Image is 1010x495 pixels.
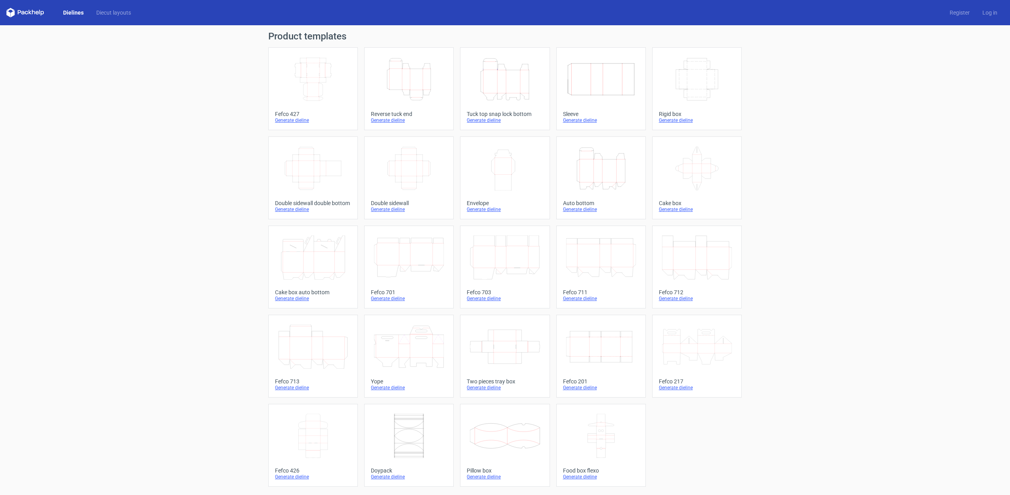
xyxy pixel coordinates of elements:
div: Generate dieline [371,206,447,213]
div: Generate dieline [275,117,351,123]
div: Generate dieline [371,295,447,302]
a: EnvelopeGenerate dieline [460,136,550,219]
a: Food box flexoGenerate dieline [556,404,646,487]
a: Register [943,9,976,17]
a: Fefco 711Generate dieline [556,226,646,308]
a: DoypackGenerate dieline [364,404,454,487]
a: Cake box auto bottomGenerate dieline [268,226,358,308]
div: Fefco 427 [275,111,351,117]
div: Generate dieline [563,117,639,123]
div: Generate dieline [563,206,639,213]
div: Fefco 217 [659,378,735,385]
div: Generate dieline [371,385,447,391]
a: Dielines [57,9,90,17]
div: Two pieces tray box [467,378,543,385]
a: Cake boxGenerate dieline [652,136,742,219]
a: Fefco 427Generate dieline [268,47,358,130]
div: Generate dieline [371,474,447,480]
div: Generate dieline [467,385,543,391]
div: Generate dieline [659,117,735,123]
a: Fefco 201Generate dieline [556,315,646,398]
div: Generate dieline [467,295,543,302]
div: Food box flexo [563,467,639,474]
div: Pillow box [467,467,543,474]
div: Generate dieline [467,117,543,123]
h1: Product templates [268,32,742,41]
div: Generate dieline [563,295,639,302]
a: Fefco 426Generate dieline [268,404,358,487]
div: Fefco 713 [275,378,351,385]
div: Cake box [659,200,735,206]
div: Doypack [371,467,447,474]
div: Sleeve [563,111,639,117]
a: Reverse tuck endGenerate dieline [364,47,454,130]
a: Double sidewall double bottomGenerate dieline [268,136,358,219]
div: Fefco 711 [563,289,639,295]
div: Fefco 703 [467,289,543,295]
div: Auto bottom [563,200,639,206]
div: Generate dieline [467,474,543,480]
div: Generate dieline [659,385,735,391]
a: Two pieces tray boxGenerate dieline [460,315,550,398]
div: Reverse tuck end [371,111,447,117]
div: Fefco 701 [371,289,447,295]
div: Generate dieline [275,474,351,480]
a: Fefco 713Generate dieline [268,315,358,398]
div: Generate dieline [563,474,639,480]
div: Generate dieline [371,117,447,123]
div: Rigid box [659,111,735,117]
div: Double sidewall double bottom [275,200,351,206]
div: Cake box auto bottom [275,289,351,295]
div: Generate dieline [275,206,351,213]
a: Log in [976,9,1004,17]
div: Generate dieline [275,385,351,391]
a: Pillow boxGenerate dieline [460,404,550,487]
a: YopeGenerate dieline [364,315,454,398]
div: Generate dieline [563,385,639,391]
a: Fefco 217Generate dieline [652,315,742,398]
div: Fefco 712 [659,289,735,295]
a: Tuck top snap lock bottomGenerate dieline [460,47,550,130]
a: Fefco 703Generate dieline [460,226,550,308]
div: Generate dieline [659,295,735,302]
div: Generate dieline [275,295,351,302]
a: SleeveGenerate dieline [556,47,646,130]
div: Fefco 426 [275,467,351,474]
div: Generate dieline [659,206,735,213]
a: Rigid boxGenerate dieline [652,47,742,130]
div: Double sidewall [371,200,447,206]
a: Double sidewallGenerate dieline [364,136,454,219]
div: Generate dieline [467,206,543,213]
div: Fefco 201 [563,378,639,385]
div: Tuck top snap lock bottom [467,111,543,117]
div: Yope [371,378,447,385]
a: Fefco 712Generate dieline [652,226,742,308]
div: Envelope [467,200,543,206]
a: Auto bottomGenerate dieline [556,136,646,219]
a: Diecut layouts [90,9,137,17]
a: Fefco 701Generate dieline [364,226,454,308]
